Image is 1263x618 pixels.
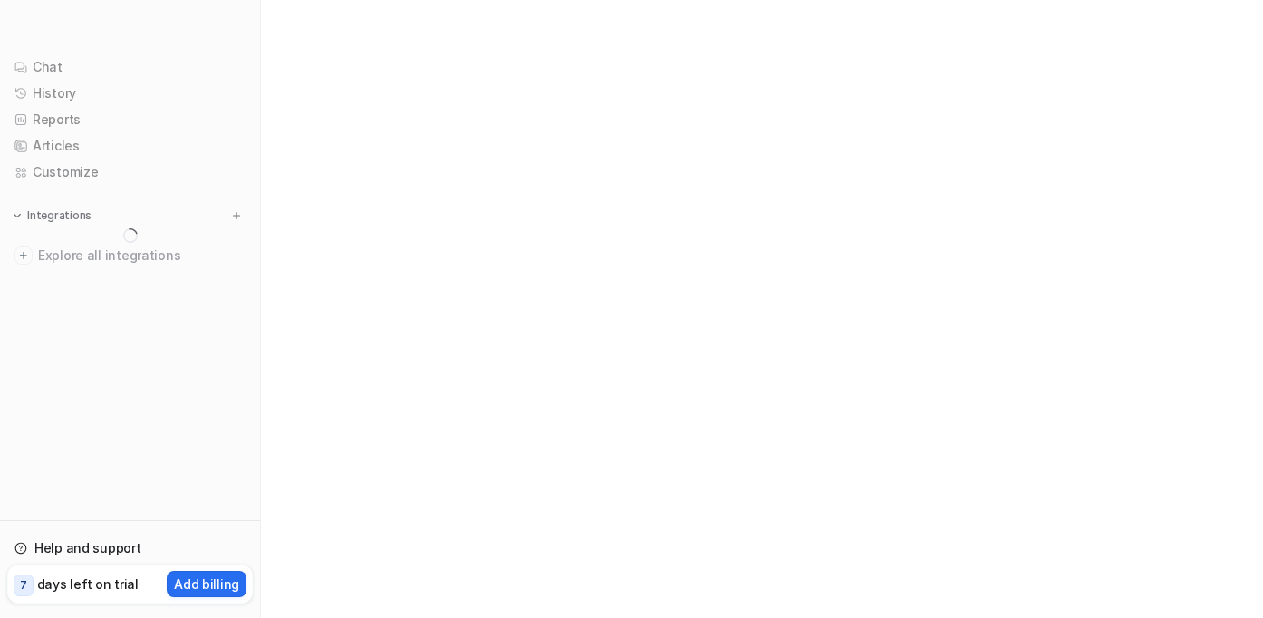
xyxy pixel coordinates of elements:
p: days left on trial [37,575,139,594]
a: Articles [7,133,253,159]
a: Customize [7,159,253,185]
span: Explore all integrations [38,241,246,270]
img: expand menu [11,209,24,222]
a: Chat [7,54,253,80]
p: Add billing [174,575,239,594]
p: 7 [20,577,27,594]
a: Reports [7,107,253,132]
a: History [7,81,253,106]
img: explore all integrations [14,246,33,265]
p: Integrations [27,208,92,223]
a: Help and support [7,536,253,561]
a: Explore all integrations [7,243,253,268]
img: menu_add.svg [230,209,243,222]
button: Add billing [167,571,246,597]
button: Integrations [7,207,97,225]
